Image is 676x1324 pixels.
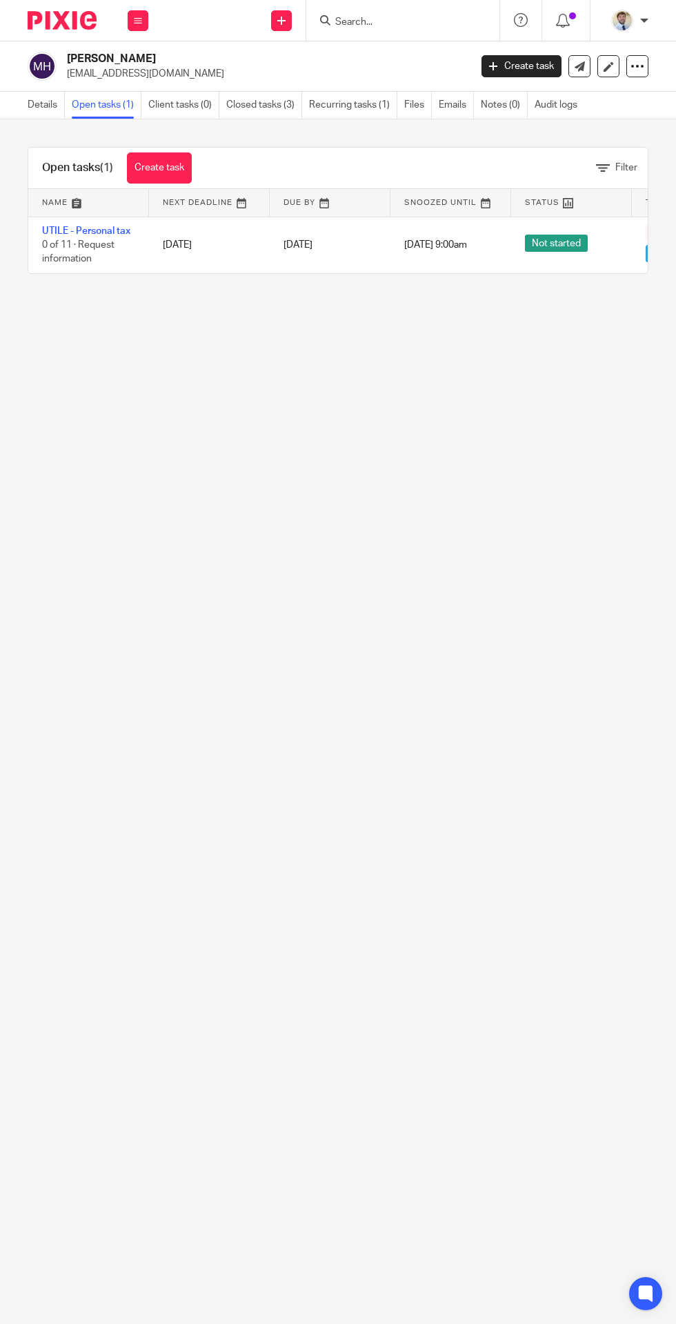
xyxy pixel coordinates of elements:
a: Client tasks (0) [148,92,219,119]
input: Search [334,17,458,29]
td: [DATE] [149,217,270,273]
span: Tags [646,199,669,206]
a: Emails [439,92,474,119]
a: Audit logs [535,92,584,119]
a: Recurring tasks (1) [309,92,397,119]
a: Files [404,92,432,119]
p: [EMAIL_ADDRESS][DOMAIN_NAME] [67,67,461,81]
span: Snoozed Until [404,199,477,206]
span: Status [525,199,559,206]
a: Open tasks (1) [72,92,141,119]
img: svg%3E [28,52,57,81]
a: Create task [481,55,561,77]
h1: Open tasks [42,161,113,175]
span: Not started [525,235,588,252]
a: Closed tasks (3) [226,92,302,119]
span: (1) [100,162,113,173]
a: Details [28,92,65,119]
img: 1693835698283.jfif [611,10,633,32]
span: [DATE] [284,240,312,250]
span: [DATE] 9:00am [404,240,467,250]
a: Create task [127,152,192,184]
span: Filter [615,163,637,172]
a: UTILE - Personal tax [42,226,130,236]
h2: [PERSON_NAME] [67,52,382,66]
img: Pixie [28,11,97,30]
a: Notes (0) [481,92,528,119]
span: 0 of 11 · Request information [42,240,115,264]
